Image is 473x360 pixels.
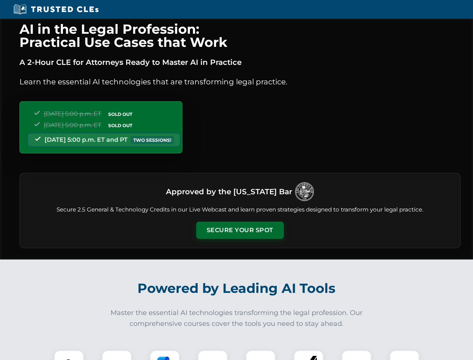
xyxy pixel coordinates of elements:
span: SOLD OUT [106,121,135,129]
img: Logo [295,182,314,201]
p: A 2-Hour CLE for Attorneys Ready to Master AI in Practice [19,56,461,68]
span: [DATE] 5:00 p.m. ET [44,110,101,117]
span: SOLD OUT [106,110,135,118]
h3: Approved by the [US_STATE] Bar [166,185,292,198]
img: Trusted CLEs [11,4,101,15]
button: Secure Your Spot [196,222,284,239]
h2: Powered by Leading AI Tools [29,275,444,301]
h1: AI in the Legal Profession: Practical Use Cases that Work [19,22,461,49]
p: Secure 2.5 General & Technology Credits in our Live Webcast and learn proven strategies designed ... [29,205,451,214]
p: Learn the essential AI technologies that are transforming legal practice. [19,76,461,88]
p: Master the essential AI technologies transforming the legal profession. Our comprehensive courses... [106,307,368,329]
span: [DATE] 5:00 p.m. ET [44,121,101,129]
